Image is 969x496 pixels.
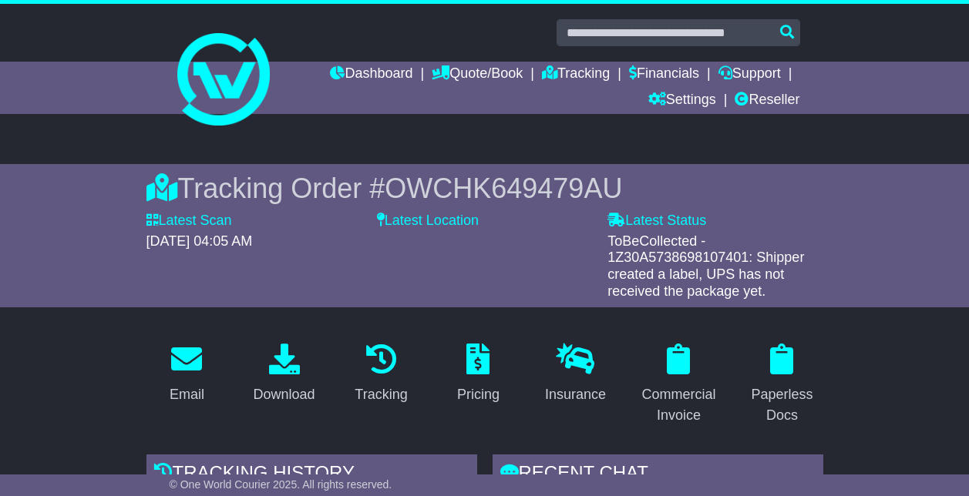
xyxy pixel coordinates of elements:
a: Tracking [542,62,610,88]
a: Dashboard [330,62,412,88]
a: Email [160,338,214,411]
a: Download [243,338,325,411]
a: Settings [648,88,716,114]
a: Quote/Book [432,62,523,88]
a: Pricing [447,338,510,411]
a: Paperless Docs [741,338,823,431]
span: © One World Courier 2025. All rights reserved. [170,478,392,491]
span: OWCHK649479AU [385,173,622,204]
div: Tracking [355,384,407,405]
label: Latest Scan [146,213,232,230]
a: Reseller [735,88,799,114]
div: Download [253,384,315,405]
a: Tracking [345,338,417,411]
div: Commercial Invoice [641,384,715,426]
span: [DATE] 04:05 AM [146,233,253,249]
div: Pricing [457,384,500,405]
div: Tracking history [146,454,477,496]
a: Insurance [535,338,616,411]
a: Financials [629,62,699,88]
div: Paperless Docs [751,384,813,426]
label: Latest Status [607,213,706,230]
div: Insurance [545,384,606,405]
div: RECENT CHAT [493,454,823,496]
a: Support [718,62,781,88]
div: Tracking Order # [146,172,823,205]
a: Commercial Invoice [631,338,725,431]
span: ToBeCollected - 1Z30A5738698107401: Shipper created a label, UPS has not received the package yet. [607,233,804,299]
div: Email [170,384,204,405]
label: Latest Location [377,213,479,230]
